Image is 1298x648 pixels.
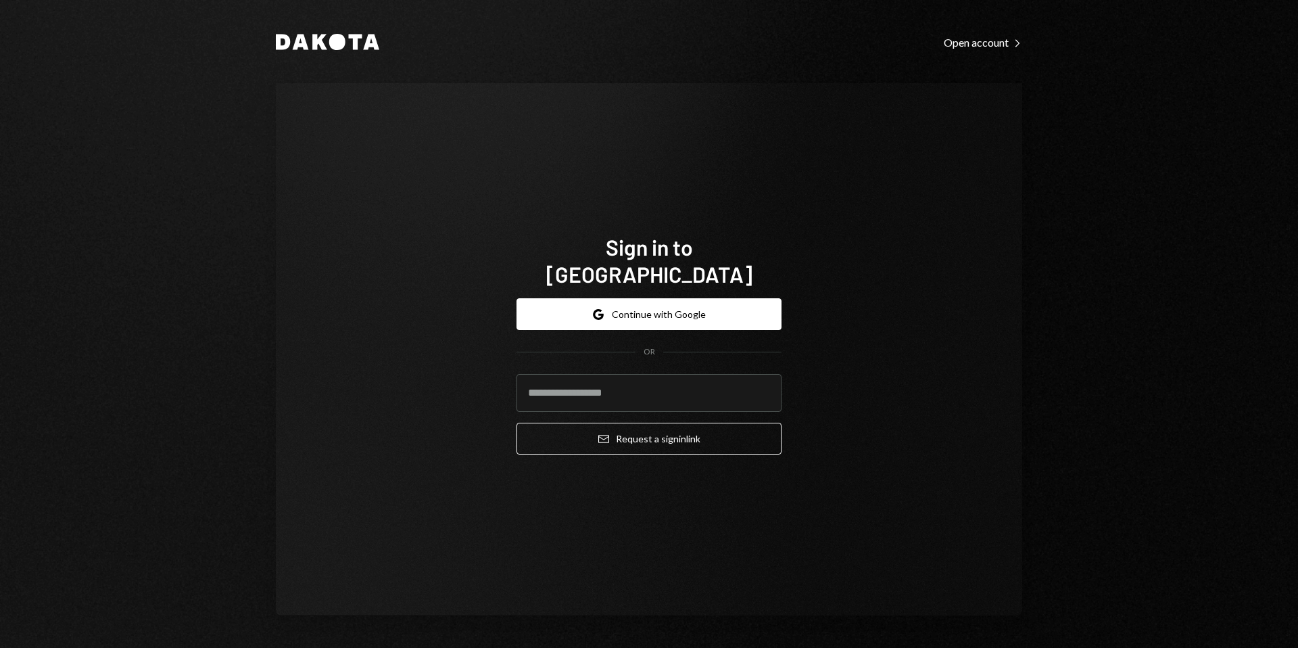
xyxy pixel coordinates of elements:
[944,36,1022,49] div: Open account
[516,298,782,330] button: Continue with Google
[944,34,1022,49] a: Open account
[644,346,655,358] div: OR
[516,423,782,455] button: Request a signinlink
[516,233,782,287] h1: Sign in to [GEOGRAPHIC_DATA]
